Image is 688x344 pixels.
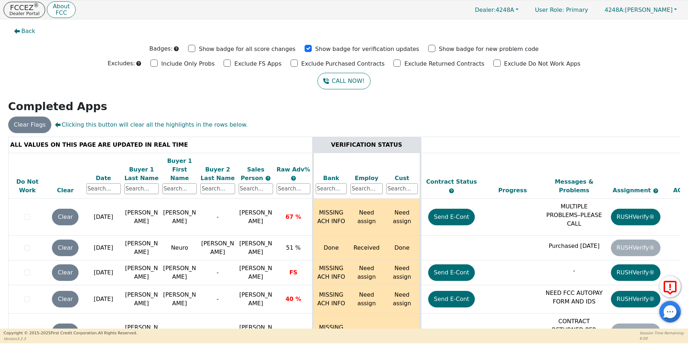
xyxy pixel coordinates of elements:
[239,240,272,255] span: [PERSON_NAME]
[47,1,75,18] button: AboutFCC
[10,141,310,149] div: ALL VALUES ON THIS PAGE ARE UPDATED IN REAL TIME
[640,336,684,341] p: 6:00
[545,242,603,250] p: Purchased [DATE]
[239,324,272,339] span: [PERSON_NAME]
[384,285,420,314] td: Need assign
[85,236,123,260] td: [DATE]
[611,264,660,281] button: RUSHVerify®
[34,2,39,9] sup: ®
[384,260,420,285] td: Need assign
[98,331,137,335] span: All Rights Reserved.
[107,59,135,68] p: Excludes:
[162,157,197,183] div: Buyer 1 First Name
[439,45,539,53] p: Show badge for new problem code
[545,202,603,228] p: MULTIPLE PROBLEMS–PLEASE CALL
[149,44,173,53] p: Badges:
[161,260,199,285] td: [PERSON_NAME]
[316,183,347,194] input: Search...
[161,236,199,260] td: Neuro
[316,141,418,149] div: VERIFICATION STATUS
[200,183,235,194] input: Search...
[161,60,215,68] p: Include Only Probs
[286,296,301,302] span: 40 %
[8,23,41,39] button: Back
[123,260,161,285] td: [PERSON_NAME]
[123,199,161,236] td: [PERSON_NAME]
[86,174,121,183] div: Date
[52,324,78,340] button: Clear
[21,27,35,36] span: Back
[467,4,526,15] button: Dealer:4248A
[286,213,301,220] span: 67 %
[277,183,310,194] input: Search...
[605,6,625,13] span: 4248A:
[239,183,273,194] input: Search...
[428,209,475,225] button: Send E-Cont
[123,236,161,260] td: [PERSON_NAME]
[349,285,384,314] td: Need assign
[8,117,52,133] button: Clear Flags
[53,10,70,16] p: FCC
[528,3,595,17] a: User Role: Primary
[545,289,603,306] p: NEED FCC AUTOPAY FORM AND IDS
[386,174,418,183] div: Cust
[349,199,384,236] td: Need assign
[239,265,272,280] span: [PERSON_NAME]
[4,330,137,336] p: Copyright © 2015- 2025 First Credit Corporation.
[4,2,45,18] button: FCCEZ®Dealer Portal
[613,187,653,194] span: Assignment
[10,178,45,195] div: Do Not Work
[52,209,78,225] button: Clear
[313,260,349,285] td: MISSING ACH INFO
[611,291,660,307] button: RUSHVerify®
[313,199,349,236] td: MISSING ACH INFO
[426,178,477,185] span: Contract Status
[9,11,39,16] p: Dealer Portal
[277,166,310,173] span: Raw Adv%
[611,209,660,225] button: RUSHVerify®
[349,236,384,260] td: Received
[535,6,564,13] span: User Role :
[199,45,296,53] p: Show badge for all score changes
[313,236,349,260] td: Done
[48,186,82,195] div: Clear
[301,60,385,68] p: Exclude Purchased Contracts
[545,317,603,343] p: CONTRACT RETURNED PER YOUR REQUEST
[475,6,514,13] span: 4248A
[659,276,681,297] button: Report Error to FCC
[241,166,265,182] span: Sales Person
[86,183,121,194] input: Search...
[504,60,580,68] p: Exclude Do Not Work Apps
[317,73,370,89] button: CALL NOW!
[162,183,197,194] input: Search...
[52,264,78,281] button: Clear
[52,291,78,307] button: Clear
[123,285,161,314] td: [PERSON_NAME]
[199,236,236,260] td: [PERSON_NAME]
[200,165,235,183] div: Buyer 2 Last Name
[545,267,603,275] p: -
[199,199,236,236] td: -
[199,285,236,314] td: -
[349,260,384,285] td: Need assign
[53,4,70,9] p: About
[605,6,673,13] span: [PERSON_NAME]
[428,264,475,281] button: Send E-Cont
[386,183,418,194] input: Search...
[234,60,282,68] p: Exclude FS Apps
[161,285,199,314] td: [PERSON_NAME]
[4,336,137,341] p: Version 3.2.3
[350,183,383,194] input: Search...
[239,209,272,225] span: [PERSON_NAME]
[8,100,107,113] strong: Completed Apps
[484,186,542,195] div: Progress
[640,330,684,336] p: Session Time Remaining:
[124,165,159,183] div: Buyer 1 Last Name
[85,285,123,314] td: [DATE]
[286,244,301,251] span: 51 %
[85,260,123,285] td: [DATE]
[384,199,420,236] td: Need assign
